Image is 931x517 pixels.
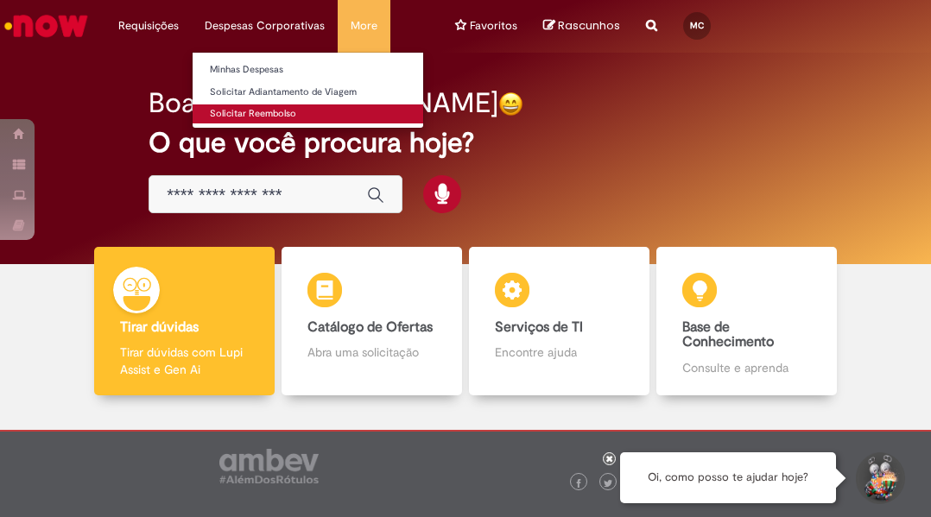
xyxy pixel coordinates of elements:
[682,359,812,376] p: Consulte e aprenda
[2,9,91,43] img: ServiceNow
[307,318,433,336] b: Catálogo de Ofertas
[91,247,278,396] a: Tirar dúvidas Tirar dúvidas com Lupi Assist e Gen Ai
[653,247,840,396] a: Base de Conhecimento Consulte e aprenda
[690,20,704,31] span: MC
[682,318,774,351] b: Base de Conhecimento
[219,449,319,483] img: logo_footer_ambev_rotulo_gray.png
[193,104,423,123] a: Solicitar Reembolso
[558,17,620,34] span: Rascunhos
[149,128,782,158] h2: O que você procura hoje?
[278,247,465,396] a: Catálogo de Ofertas Abra uma solicitação
[604,479,612,488] img: logo_footer_twitter.png
[205,17,325,35] span: Despesas Corporativas
[192,52,424,129] ul: Despesas Corporativas
[120,318,199,336] b: Tirar dúvidas
[498,91,523,117] img: happy-face.png
[307,344,437,361] p: Abra uma solicitação
[193,60,423,79] a: Minhas Despesas
[193,83,423,102] a: Solicitar Adiantamento de Viagem
[465,247,653,396] a: Serviços de TI Encontre ajuda
[351,17,377,35] span: More
[495,344,624,361] p: Encontre ajuda
[120,344,250,378] p: Tirar dúvidas com Lupi Assist e Gen Ai
[118,17,179,35] span: Requisições
[495,318,583,336] b: Serviços de TI
[853,452,905,504] button: Iniciar Conversa de Suporte
[149,88,498,118] h2: Boa tarde, [PERSON_NAME]
[574,479,583,488] img: logo_footer_facebook.png
[470,17,517,35] span: Favoritos
[543,17,620,34] a: No momento, sua lista de rascunhos tem 0 Itens
[620,452,836,503] div: Oi, como posso te ajudar hoje?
